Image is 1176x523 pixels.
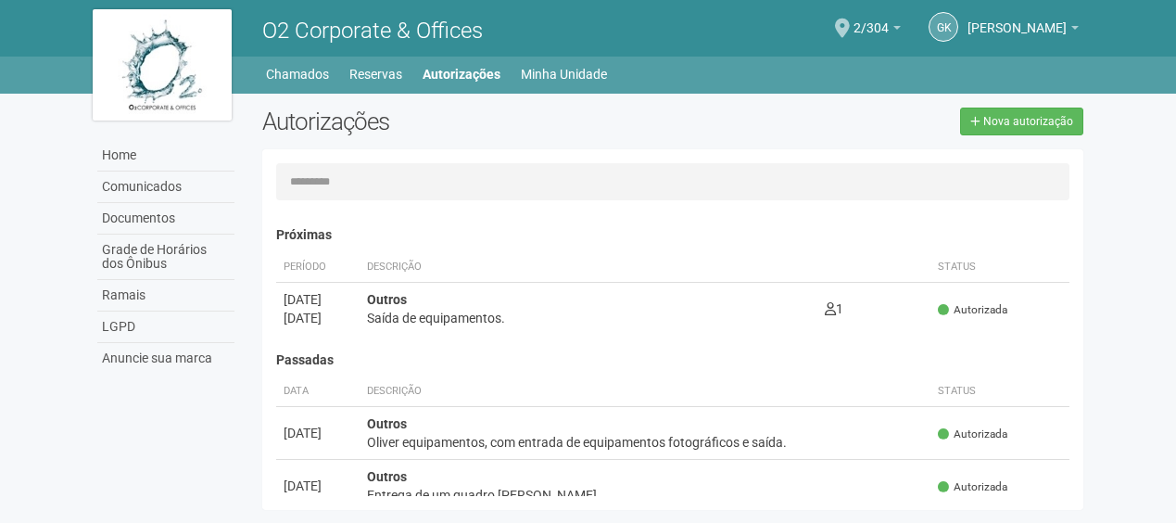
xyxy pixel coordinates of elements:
[262,18,483,44] span: O2 Corporate & Offices
[276,228,1070,242] h4: Próximas
[97,140,234,172] a: Home
[938,427,1007,442] span: Autorizada
[97,235,234,280] a: Grade de Horários dos Ônibus
[521,61,607,87] a: Minha Unidade
[93,9,232,121] img: logo.jpg
[284,290,352,309] div: [DATE]
[276,252,360,283] th: Período
[276,376,360,407] th: Data
[367,469,407,484] strong: Outros
[284,477,352,495] div: [DATE]
[825,301,843,316] span: 1
[967,3,1067,35] span: Gleice Kelly
[930,252,1069,283] th: Status
[367,486,924,504] div: Entrega de um quadro [PERSON_NAME].
[284,309,352,327] div: [DATE]
[938,479,1007,495] span: Autorizada
[97,312,234,343] a: LGPD
[938,302,1007,318] span: Autorizada
[929,12,958,42] a: GK
[967,23,1079,38] a: [PERSON_NAME]
[423,61,500,87] a: Autorizações
[983,115,1073,128] span: Nova autorização
[960,108,1083,135] a: Nova autorização
[360,376,931,407] th: Descrição
[854,23,901,38] a: 2/304
[97,280,234,312] a: Ramais
[266,61,329,87] a: Chamados
[367,433,924,452] div: Oliver equipamentos, com entrada de equipamentos fotográficos e saída.
[97,343,234,374] a: Anuncie sua marca
[367,292,407,307] strong: Outros
[367,416,407,431] strong: Outros
[97,203,234,235] a: Documentos
[276,353,1070,367] h4: Passadas
[930,376,1069,407] th: Status
[360,252,817,283] th: Descrição
[367,309,810,327] div: Saída de equipamentos.
[284,424,352,442] div: [DATE]
[262,108,659,135] h2: Autorizações
[349,61,402,87] a: Reservas
[854,3,889,35] span: 2/304
[97,172,234,203] a: Comunicados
